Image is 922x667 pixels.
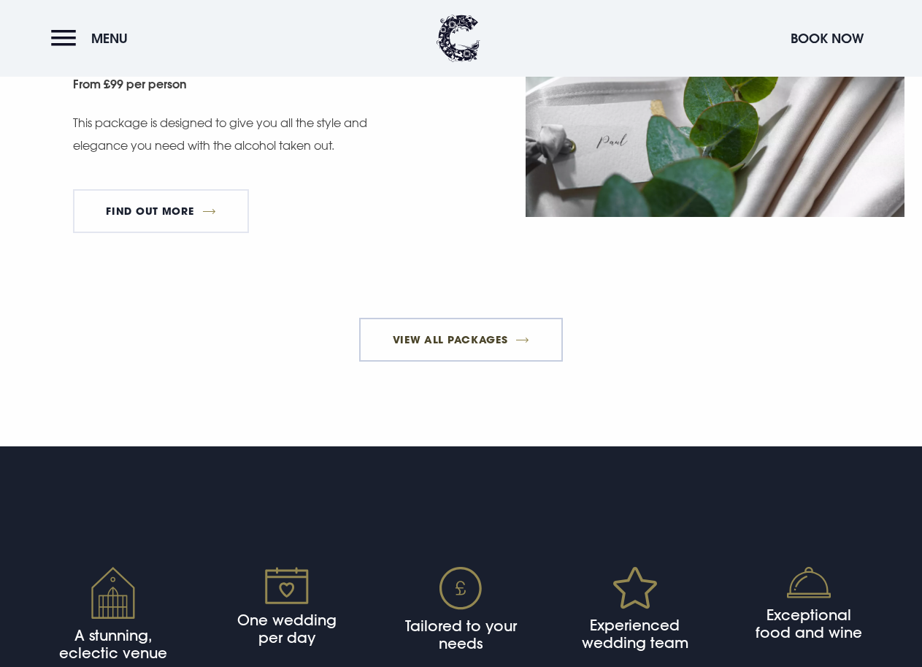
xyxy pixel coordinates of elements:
img: Calendar icon [265,567,309,604]
h4: One wedding per day [226,611,348,647]
img: Venue icon [91,567,135,620]
button: Book Now [783,23,871,54]
a: FIND OUT MORE [73,189,249,233]
small: From £99 per person [73,69,453,102]
img: Food icon [787,567,831,599]
img: Star icon [613,567,657,609]
a: View All Packages [359,318,563,362]
p: This package is designed to give you all the style and elegance you need with the alcohol taken out. [73,112,372,156]
img: Clandeboye Lodge [437,15,480,62]
span: Menu [91,30,128,47]
h4: Tailored to your needs [400,617,523,652]
h4: Experienced wedding team [574,617,696,652]
h4: Exceptional food and wine [748,606,870,641]
h4: A stunning, eclectic venue [52,627,174,662]
img: Pound icon [439,567,483,610]
button: Menu [51,23,135,54]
